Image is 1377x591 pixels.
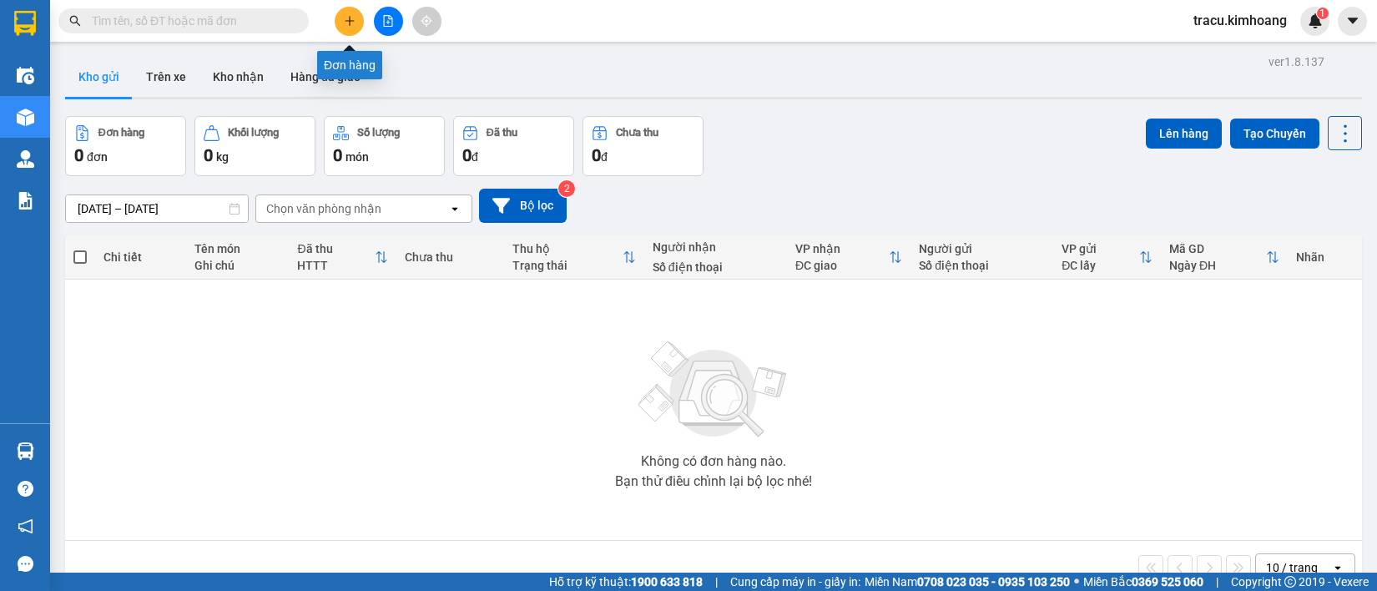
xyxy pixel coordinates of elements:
button: Đã thu0đ [453,116,574,176]
img: warehouse-icon [17,150,34,168]
button: Đơn hàng0đơn [65,116,186,176]
div: Chưa thu [616,127,658,139]
div: VP gửi [1062,242,1139,255]
button: Tạo Chuyến [1230,119,1319,149]
button: Chưa thu0đ [583,116,704,176]
div: Người nhận [653,240,779,254]
img: logo-vxr [14,11,36,36]
span: đ [601,150,608,164]
span: 0 [592,145,601,165]
span: Miền Nam [865,573,1070,591]
span: question-circle [18,481,33,497]
div: Thu hộ [512,242,623,255]
span: notification [18,518,33,534]
div: Trạng thái [512,259,623,272]
span: Cung cấp máy in - giấy in: [730,573,860,591]
span: 1 [1319,8,1325,19]
div: Chưa thu [405,250,496,264]
div: ĐC lấy [1062,259,1139,272]
svg: open [1331,561,1344,574]
span: | [1216,573,1218,591]
span: món [346,150,369,164]
button: Số lượng0món [324,116,445,176]
span: search [69,15,81,27]
div: ĐC giao [795,259,889,272]
span: 0 [462,145,472,165]
strong: 1900 633 818 [631,575,703,588]
span: đơn [87,150,108,164]
div: Ghi chú [194,259,281,272]
div: Khối lượng [228,127,279,139]
span: đ [472,150,478,164]
span: plus [344,15,356,27]
button: file-add [374,7,403,36]
img: warehouse-icon [17,442,34,460]
img: warehouse-icon [17,109,34,126]
button: Trên xe [133,57,199,97]
span: Miền Bắc [1083,573,1203,591]
div: Đã thu [487,127,517,139]
th: Toggle SortBy [289,235,396,280]
button: Kho nhận [199,57,277,97]
div: Không có đơn hàng nào. [641,455,786,468]
div: Bạn thử điều chỉnh lại bộ lọc nhé! [615,475,812,488]
span: copyright [1284,576,1296,588]
sup: 1 [1317,8,1329,19]
button: Khối lượng0kg [194,116,315,176]
img: solution-icon [17,192,34,210]
span: Hỗ trợ kỹ thuật: [549,573,703,591]
button: Hàng đã giao [277,57,374,97]
strong: 0369 525 060 [1132,575,1203,588]
span: kg [216,150,229,164]
div: Người gửi [919,242,1045,255]
button: caret-down [1338,7,1367,36]
div: Đã thu [297,242,375,255]
th: Toggle SortBy [1053,235,1161,280]
button: Bộ lọc [479,189,567,223]
th: Toggle SortBy [1161,235,1288,280]
span: 0 [74,145,83,165]
div: Chọn văn phòng nhận [266,200,381,217]
div: Số điện thoại [653,260,779,274]
svg: open [448,202,462,215]
img: icon-new-feature [1308,13,1323,28]
span: 0 [204,145,213,165]
div: Số lượng [357,127,400,139]
th: Toggle SortBy [504,235,644,280]
div: Ngày ĐH [1169,259,1266,272]
button: aim [412,7,441,36]
span: 0 [333,145,342,165]
div: Đơn hàng [98,127,144,139]
div: HTTT [297,259,375,272]
div: Số điện thoại [919,259,1045,272]
span: message [18,556,33,572]
span: aim [421,15,432,27]
div: Chi tiết [103,250,178,264]
div: VP nhận [795,242,889,255]
img: warehouse-icon [17,67,34,84]
span: | [715,573,718,591]
strong: 0708 023 035 - 0935 103 250 [917,575,1070,588]
div: 10 / trang [1266,559,1318,576]
span: tracu.kimhoang [1180,10,1300,31]
span: ⚪️ [1074,578,1079,585]
input: Tìm tên, số ĐT hoặc mã đơn [92,12,289,30]
span: file-add [382,15,394,27]
button: Kho gửi [65,57,133,97]
th: Toggle SortBy [787,235,910,280]
img: svg+xml;base64,PHN2ZyBjbGFzcz0ibGlzdC1wbHVnX19zdmciIHhtbG5zPSJodHRwOi8vd3d3LnczLm9yZy8yMDAwL3N2Zy... [630,331,797,448]
button: plus [335,7,364,36]
div: Mã GD [1169,242,1266,255]
div: Đơn hàng [317,51,382,79]
div: ver 1.8.137 [1269,53,1324,71]
div: Tên món [194,242,281,255]
span: caret-down [1345,13,1360,28]
div: Nhãn [1296,250,1354,264]
input: Select a date range. [66,195,248,222]
sup: 2 [558,180,575,197]
button: Lên hàng [1146,119,1222,149]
